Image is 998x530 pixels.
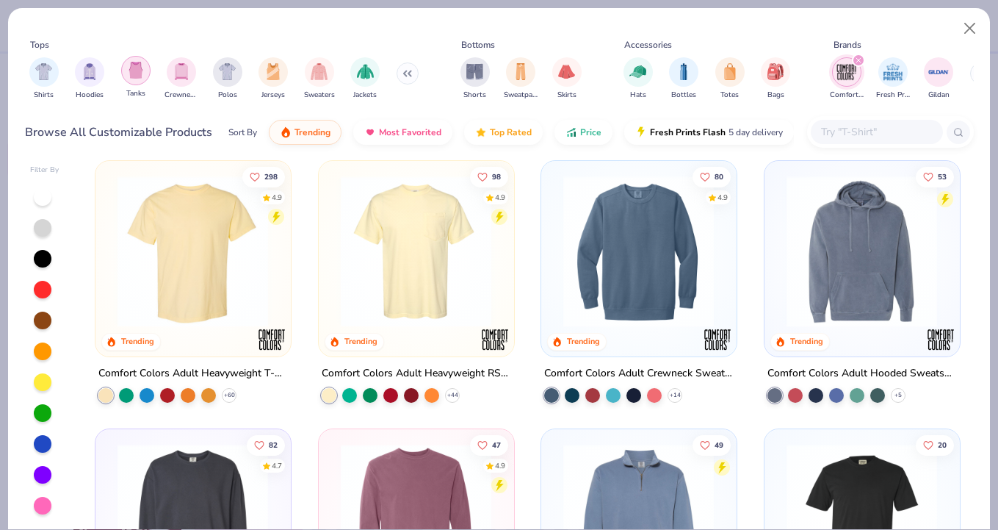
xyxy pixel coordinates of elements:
button: Like [693,166,731,187]
div: Comfort Colors Adult Heavyweight T-Shirt [98,364,288,382]
div: filter for Bags [761,57,790,101]
div: 4.7 [272,460,282,471]
button: Most Favorited [353,120,452,145]
span: 20 [938,441,947,448]
button: filter button [75,57,104,101]
span: Polos [218,90,237,101]
button: filter button [29,57,59,101]
div: 4.9 [717,192,728,203]
span: Crewnecks [164,90,198,101]
span: + 44 [446,390,458,399]
img: Hats Image [629,63,646,80]
button: Like [242,166,285,187]
button: filter button [164,57,198,101]
img: Comfort Colors logo [480,324,509,354]
div: filter for Shorts [460,57,490,101]
button: filter button [552,57,582,101]
div: filter for Bottles [669,57,698,101]
div: filter for Gildan [924,57,953,101]
button: Like [916,434,954,455]
img: Comfort Colors logo [925,324,955,354]
div: filter for Sweaters [304,57,335,101]
span: Fresh Prints [876,90,910,101]
button: filter button [623,57,653,101]
div: Sort By [228,126,257,139]
button: Like [470,166,508,187]
input: Try "T-Shirt" [820,123,933,140]
button: Trending [269,120,341,145]
img: flash.gif [635,126,647,138]
span: Shorts [463,90,486,101]
span: Totes [720,90,739,101]
img: Crewnecks Image [173,63,189,80]
span: Jackets [353,90,377,101]
img: Gildan Image [928,61,950,83]
div: filter for Shirts [29,57,59,101]
span: 49 [715,441,723,448]
span: 47 [492,441,501,448]
div: Comfort Colors Adult Crewneck Sweatshirt [544,364,734,382]
button: filter button [830,57,864,101]
img: trending.gif [280,126,292,138]
div: filter for Hats [623,57,653,101]
img: Sweaters Image [311,63,328,80]
img: Tanks Image [128,62,144,79]
button: filter button [669,57,698,101]
span: Shirts [34,90,54,101]
span: Comfort Colors [830,90,864,101]
img: Comfort Colors logo [703,324,732,354]
div: filter for Hoodies [75,57,104,101]
div: Browse All Customizable Products [25,123,212,141]
span: 298 [264,173,278,180]
button: Price [554,120,612,145]
img: Polos Image [219,63,236,80]
span: Price [580,126,601,138]
img: 284e3bdb-833f-4f21-a3b0-720291adcbd9 [333,176,499,327]
button: filter button [761,57,790,101]
img: Sweatpants Image [513,63,529,80]
div: Bottoms [461,38,495,51]
span: Sweaters [304,90,335,101]
img: 029b8af0-80e6-406f-9fdc-fdf898547912 [110,176,275,327]
img: Shirts Image [35,63,52,80]
img: most_fav.gif [364,126,376,138]
button: filter button [460,57,490,101]
div: 4.9 [495,460,505,471]
div: 4.9 [272,192,282,203]
div: filter for Totes [715,57,745,101]
div: filter for Tanks [121,56,151,99]
img: Bottles Image [676,63,692,80]
span: + 14 [670,390,681,399]
span: + 5 [894,390,902,399]
span: Hoodies [76,90,104,101]
button: Like [470,434,508,455]
button: filter button [350,57,380,101]
img: Hoodies Image [82,63,98,80]
img: Comfort Colors logo [257,324,286,354]
span: Trending [294,126,330,138]
img: f2707318-0607-4e9d-8b72-fe22b32ef8d9 [499,176,664,327]
div: filter for Crewnecks [164,57,198,101]
span: Bags [767,90,784,101]
button: filter button [715,57,745,101]
span: + 60 [224,390,235,399]
span: Bottles [671,90,696,101]
div: Filter By [30,165,59,176]
span: Tanks [126,88,145,99]
span: Skirts [557,90,576,101]
button: filter button [924,57,953,101]
img: Shorts Image [466,63,483,80]
img: 1f2d2499-41e0-44f5-b794-8109adf84418 [556,176,721,327]
div: filter for Polos [213,57,242,101]
button: Fresh Prints Flash5 day delivery [624,120,794,145]
img: Jerseys Image [265,63,281,80]
div: Comfort Colors Adult Heavyweight RS Pocket T-Shirt [322,364,511,382]
button: Top Rated [464,120,543,145]
span: Top Rated [490,126,532,138]
span: Hats [630,90,646,101]
span: Sweatpants [504,90,538,101]
button: Like [247,434,285,455]
div: filter for Skirts [552,57,582,101]
img: Comfort Colors Image [836,61,858,83]
span: Gildan [928,90,950,101]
